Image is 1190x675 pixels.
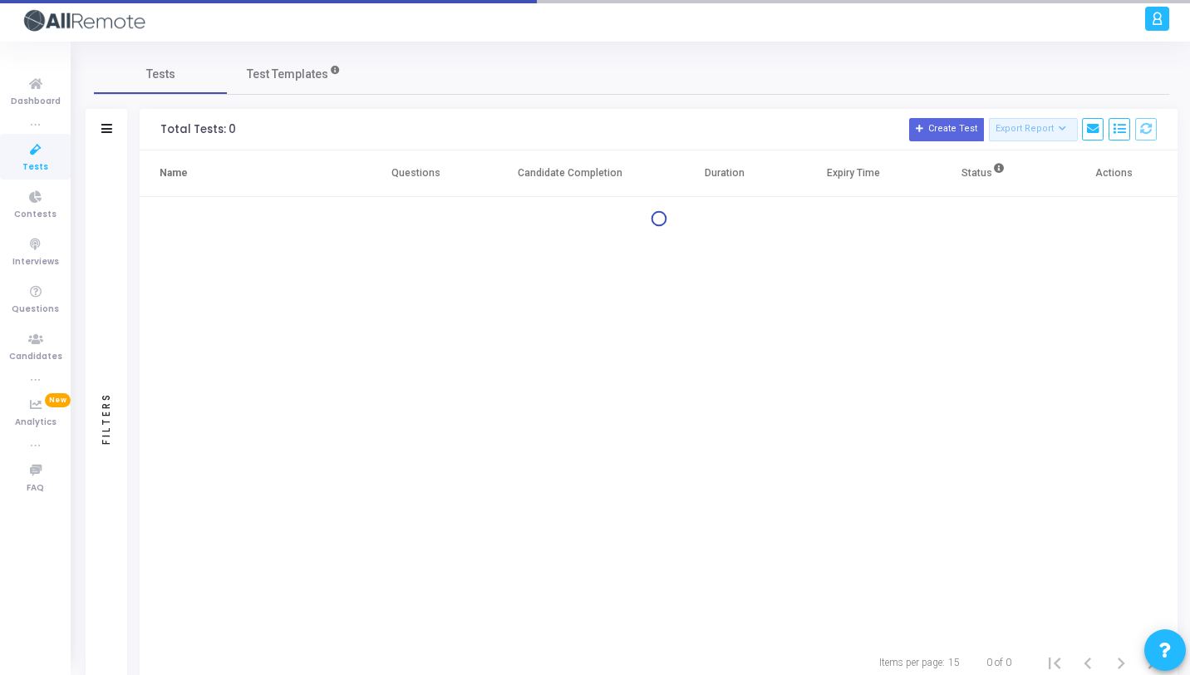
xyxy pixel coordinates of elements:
button: Export Report [989,118,1078,141]
th: Duration [661,150,789,197]
span: Interviews [12,255,59,269]
button: Create Test [909,118,984,141]
div: Filters [99,327,114,510]
div: 15 [948,655,960,670]
span: FAQ [27,481,44,495]
span: Questions [12,303,59,317]
span: Contests [14,208,57,222]
img: logo [21,4,145,37]
th: Questions [352,150,480,197]
th: Status [917,150,1049,197]
span: New [45,393,71,407]
span: Analytics [15,416,57,430]
span: Dashboard [11,95,61,109]
th: Actions [1049,150,1178,197]
th: Expiry Time [789,150,917,197]
span: Test Templates [247,66,328,83]
div: Total Tests: 0 [160,123,236,136]
span: Tests [146,66,175,83]
th: Candidate Completion [479,150,660,197]
th: Name [140,150,352,197]
div: 0 of 0 [986,655,1011,670]
div: Items per page: [879,655,945,670]
span: Tests [22,160,48,175]
span: Candidates [9,350,62,364]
